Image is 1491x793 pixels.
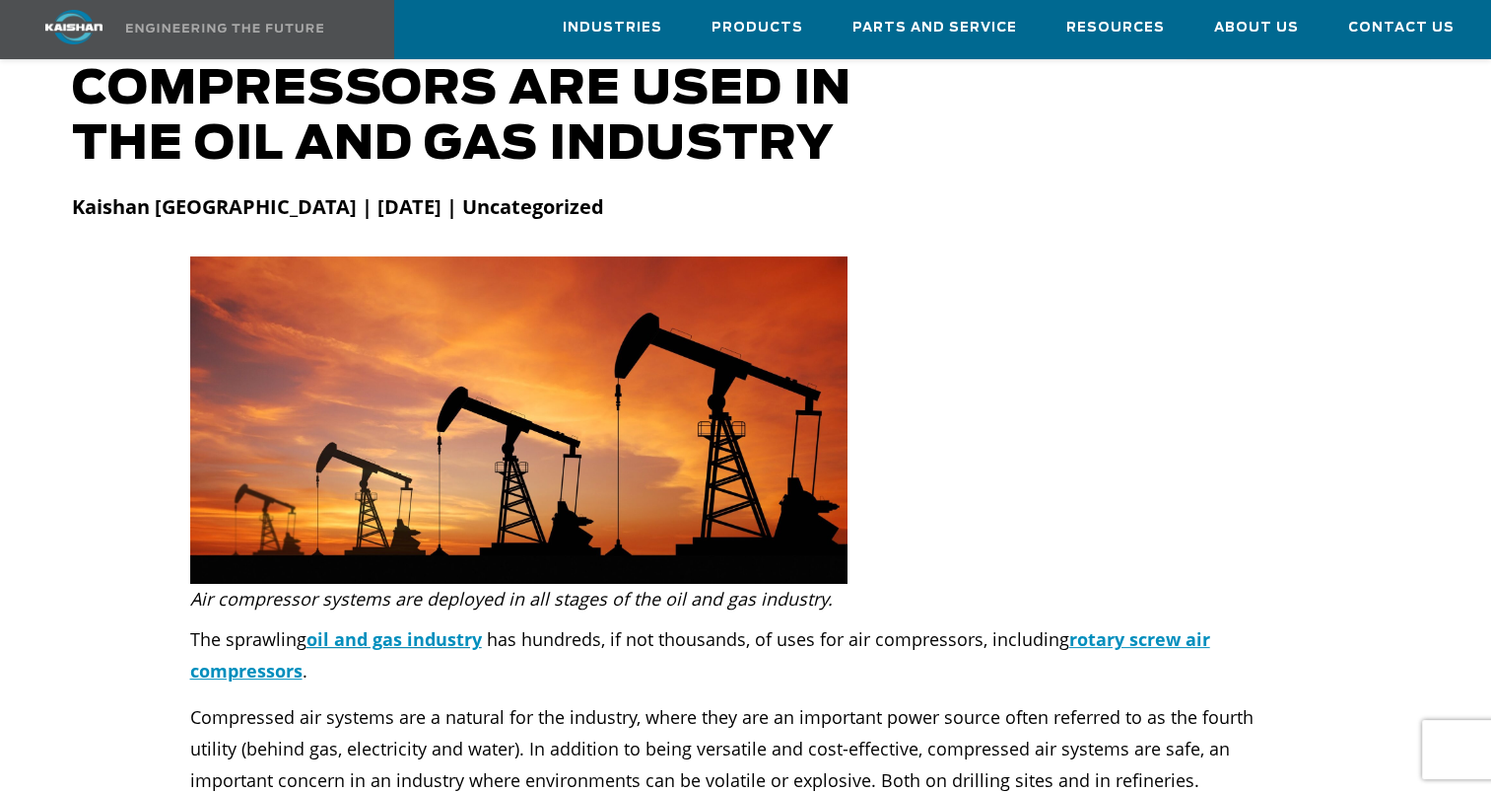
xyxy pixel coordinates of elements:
[190,256,848,584] img: How Industrial Air Compressors Are Used in the Oil and Gas Industry
[852,1,1017,54] a: Parts and Service
[563,1,662,54] a: Industries
[1214,1,1299,54] a: About Us
[712,17,803,39] span: Products
[306,627,482,651] a: oil and gas industry
[712,1,803,54] a: Products
[190,627,1210,683] span: has hundreds, if not thousands, of uses for air compressors, including .
[563,17,662,39] span: Industries
[1066,17,1165,39] span: Resources
[190,587,833,611] em: Air compressor systems are deployed in all stages of the oil and gas industry.
[1066,1,1165,54] a: Resources
[72,193,604,220] strong: Kaishan [GEOGRAPHIC_DATA] | [DATE] | Uncategorized
[852,17,1017,39] span: Parts and Service
[1214,17,1299,39] span: About Us
[72,7,926,173] h1: How Industrial Air Compressors Are Used in the Oil and Gas Industry
[1348,17,1455,39] span: Contact Us
[126,24,323,33] img: Engineering the future
[190,627,306,651] span: The sprawling
[1348,1,1455,54] a: Contact Us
